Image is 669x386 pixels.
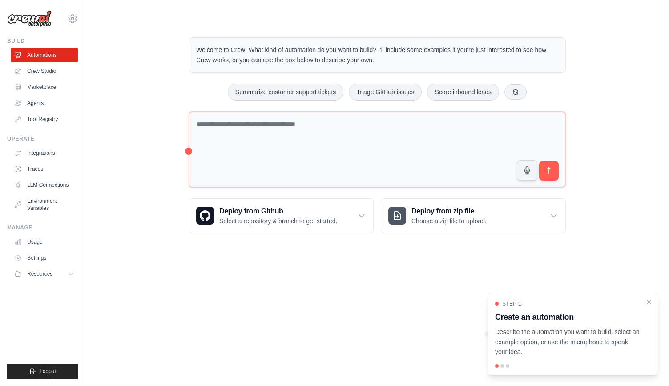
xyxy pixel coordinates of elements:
p: Choose a zip file to upload. [411,217,487,225]
a: Traces [11,162,78,176]
div: Manage [7,224,78,231]
button: Triage GitHub issues [349,84,422,101]
a: Marketplace [11,80,78,94]
span: Resources [27,270,52,277]
button: Close walkthrough [645,298,653,306]
img: Logo [7,10,52,27]
div: Operate [7,135,78,142]
button: Resources [11,267,78,281]
a: Agents [11,96,78,110]
p: Describe the automation you want to build, select an example option, or use the microphone to spe... [495,327,640,357]
a: Integrations [11,146,78,160]
a: Automations [11,48,78,62]
a: Crew Studio [11,64,78,78]
p: Select a repository & branch to get started. [219,217,337,225]
a: Settings [11,251,78,265]
span: Step 1 [502,300,521,307]
p: Welcome to Crew! What kind of automation do you want to build? I'll include some examples if you'... [196,45,558,65]
h3: Create an automation [495,311,640,323]
a: Environment Variables [11,194,78,215]
button: Summarize customer support tickets [228,84,343,101]
h3: Deploy from Github [219,206,337,217]
a: Tool Registry [11,112,78,126]
div: Build [7,37,78,44]
button: Logout [7,364,78,379]
h3: Deploy from zip file [411,206,487,217]
span: Logout [40,368,56,375]
button: Score inbound leads [427,84,499,101]
a: LLM Connections [11,178,78,192]
a: Usage [11,235,78,249]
